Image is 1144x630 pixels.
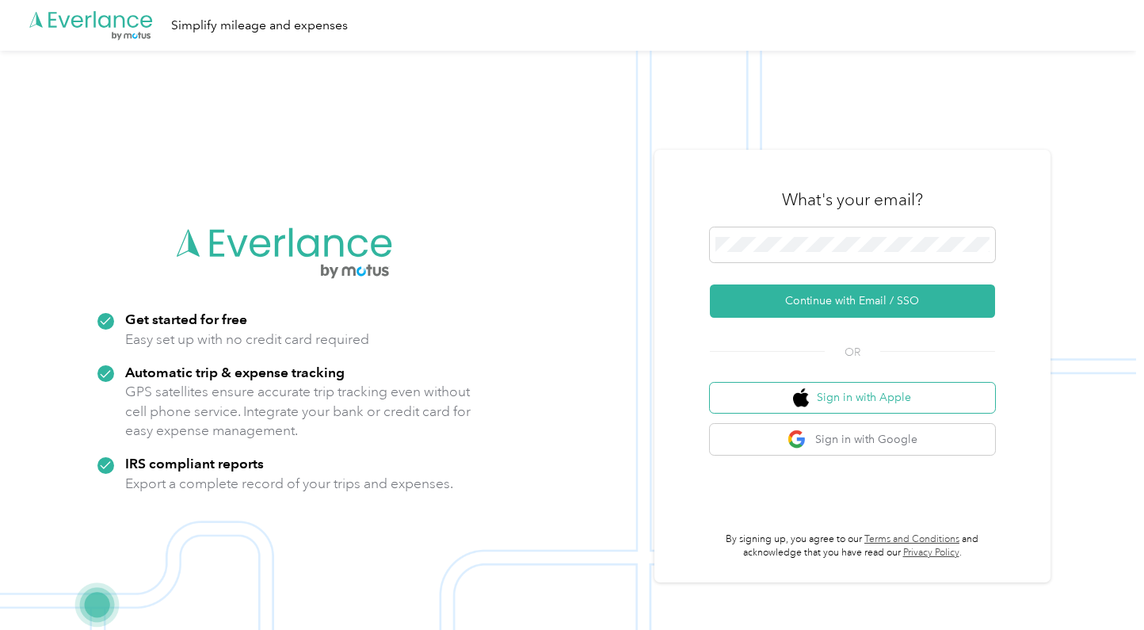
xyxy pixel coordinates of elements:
strong: Automatic trip & expense tracking [125,364,345,380]
strong: Get started for free [125,311,247,327]
img: google logo [787,430,807,449]
strong: IRS compliant reports [125,455,264,472]
button: Continue with Email / SSO [710,284,995,318]
p: Easy set up with no credit card required [125,330,369,349]
p: Export a complete record of your trips and expenses. [125,474,453,494]
h3: What's your email? [782,189,923,211]
span: OR [825,344,880,361]
img: apple logo [793,388,809,408]
button: google logoSign in with Google [710,424,995,455]
a: Terms and Conditions [864,533,959,545]
p: By signing up, you agree to our and acknowledge that you have read our . [710,533,995,560]
button: apple logoSign in with Apple [710,383,995,414]
p: GPS satellites ensure accurate trip tracking even without cell phone service. Integrate your bank... [125,382,471,441]
div: Simplify mileage and expenses [171,16,348,36]
a: Privacy Policy [903,547,959,559]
